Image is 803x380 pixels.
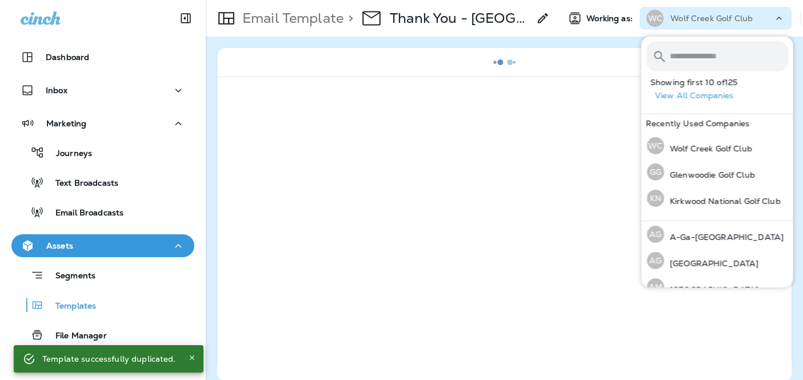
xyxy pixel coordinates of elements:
[641,185,793,211] button: KNKirkwood National Golf Club
[647,278,664,295] div: AM
[44,331,107,342] p: File Manager
[11,263,194,287] button: Segments
[647,226,664,243] div: AG
[11,323,194,347] button: File Manager
[664,233,784,242] p: A-Ga-[GEOGRAPHIC_DATA]
[664,285,758,294] p: [GEOGRAPHIC_DATA]
[641,133,793,159] button: WCWolf Creek Golf Club
[664,259,758,268] p: [GEOGRAPHIC_DATA]
[44,271,95,282] p: Segments
[586,14,635,23] span: Working as:
[46,241,73,250] p: Assets
[641,247,793,274] button: AG[GEOGRAPHIC_DATA]
[641,114,793,133] div: Recently Used Companies
[390,10,529,27] div: Thank You - Wolf Creek - 2025 Copy
[46,53,89,62] p: Dashboard
[11,112,194,135] button: Marketing
[647,190,664,207] div: KN
[11,234,194,257] button: Assets
[45,149,92,159] p: Journeys
[11,141,194,165] button: Journeys
[650,78,793,87] p: Showing first 10 of 125
[650,87,793,105] button: View All Companies
[664,144,752,153] p: Wolf Creek Golf Club
[641,159,793,185] button: GGGlenwoodie Golf Club
[185,351,199,365] button: Close
[664,197,781,206] p: Kirkwood National Golf Club
[46,86,67,95] p: Inbox
[42,349,176,369] div: Template successfully duplicated.
[170,7,202,30] button: Collapse Sidebar
[647,137,664,154] div: WC
[390,10,529,27] p: Thank You - [GEOGRAPHIC_DATA] - 2025 Copy
[647,163,664,181] div: GG
[11,79,194,102] button: Inbox
[664,170,755,179] p: Glenwoodie Golf Club
[11,200,194,224] button: Email Broadcasts
[641,221,793,247] button: AGA-Ga-[GEOGRAPHIC_DATA]
[641,274,793,300] button: AM[GEOGRAPHIC_DATA]
[11,46,194,69] button: Dashboard
[44,301,96,312] p: Templates
[238,10,343,27] p: Email Template
[670,14,753,23] p: Wolf Creek Golf Club
[646,10,664,27] div: WC
[11,293,194,317] button: Templates
[44,178,118,189] p: Text Broadcasts
[343,10,353,27] p: >
[44,208,123,219] p: Email Broadcasts
[11,170,194,194] button: Text Broadcasts
[46,119,86,128] p: Marketing
[647,252,664,269] div: AG
[11,353,194,377] button: Forms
